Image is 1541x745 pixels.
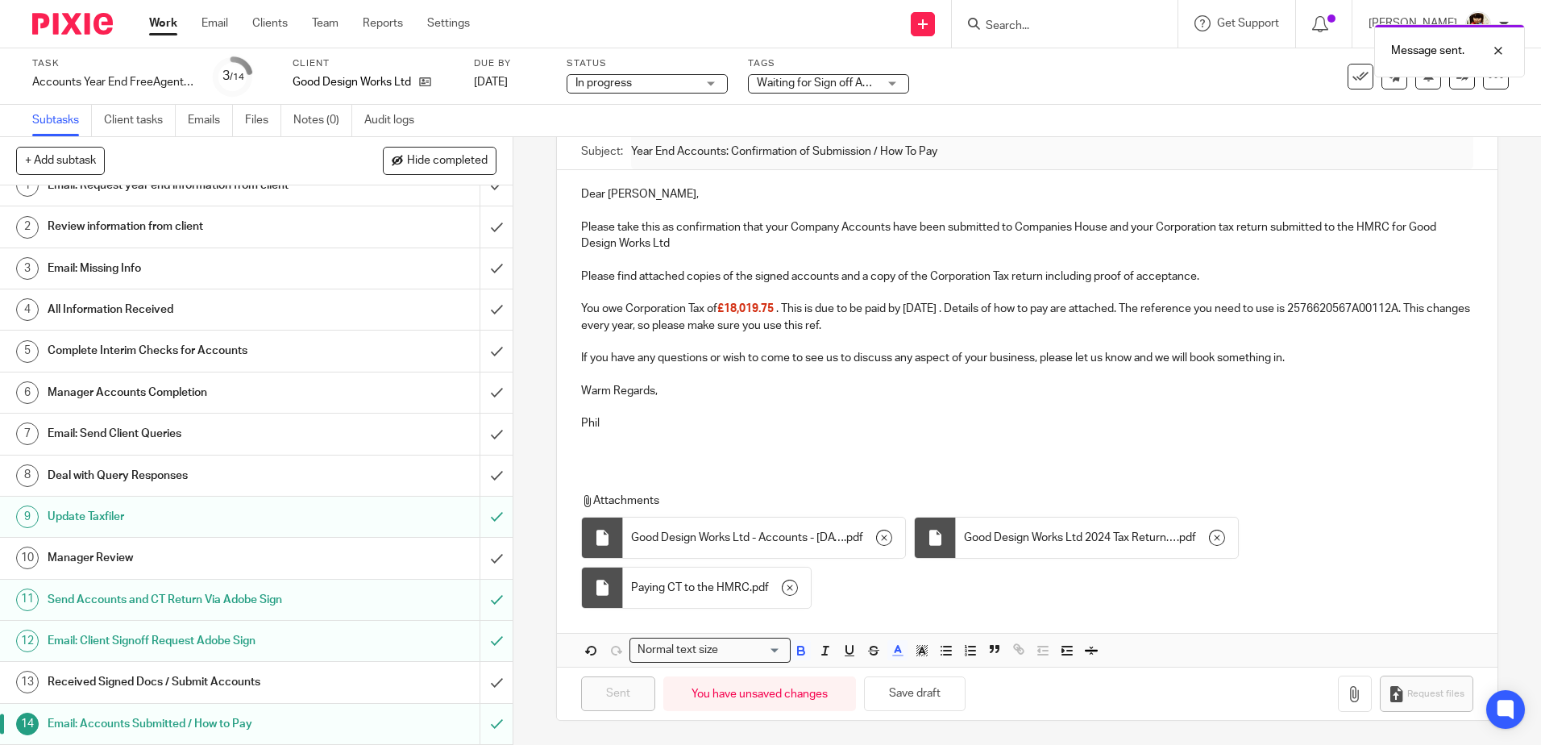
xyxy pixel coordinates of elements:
img: Pixie [32,13,113,35]
a: Emails [188,105,233,136]
p: Please find attached copies of the signed accounts and a copy of the Corporation Tax return inclu... [581,268,1472,285]
span: Waiting for Sign off Adobe [757,77,888,89]
div: Search for option [629,638,791,663]
h1: Complete Interim Checks for Accounts [48,339,325,363]
p: Message sent. [1391,43,1464,59]
h1: Email: Missing Info [48,256,325,281]
h1: Manager Review [48,546,325,570]
p: Dear [PERSON_NAME], [581,186,1472,202]
a: Clients [252,15,288,31]
h1: All Information Received [48,298,325,322]
small: /14 [230,73,244,81]
div: 12 [16,630,39,652]
button: Save draft [864,676,966,711]
div: . [623,518,905,558]
div: . [956,518,1238,558]
span: Request files [1407,688,1464,701]
a: Audit logs [364,105,426,136]
a: Email [201,15,228,31]
div: You have unsaved changes [663,676,856,711]
h1: Email: Client Signoff Request Adobe Sign [48,629,325,653]
p: Attachments [581,493,1443,509]
div: Accounts Year End FreeAgent - 2025 [32,74,193,90]
span: pdf [752,580,769,596]
h1: Email: Accounts Submitted / How to Pay [48,712,325,736]
div: 11 [16,589,39,611]
span: £18,019.75 [717,303,774,314]
div: 2 [16,216,39,239]
span: Good Design Works Ltd 2024 Tax Return - Submitted [964,530,1177,546]
div: 5 [16,340,39,363]
span: Normal text size [633,642,721,659]
p: Warm Regards, [581,383,1472,399]
a: Client tasks [104,105,176,136]
span: Paying CT to the HMRC [631,580,750,596]
label: Tags [748,57,909,70]
label: Subject: [581,144,623,160]
a: Files [245,105,281,136]
p: Phil [581,415,1472,431]
label: Client [293,57,454,70]
h1: Review information from client [48,214,325,239]
span: pdf [1179,530,1196,546]
a: Notes (0) [293,105,352,136]
div: . [623,568,811,608]
p: If you have any questions or wish to come to see us to discuss any aspect of your business, pleas... [581,350,1472,366]
p: You owe Corporation Tax of . This is due to be paid by [DATE] . Details of how to pay are attache... [581,301,1472,334]
input: Sent [581,676,655,711]
button: Hide completed [383,147,496,174]
span: In progress [575,77,632,89]
div: 8 [16,464,39,487]
label: Due by [474,57,546,70]
span: Hide completed [407,155,488,168]
label: Status [567,57,728,70]
p: Please take this as confirmation that your Company Accounts have been submitted to Companies Hous... [581,219,1472,252]
div: 10 [16,547,39,569]
a: Settings [427,15,470,31]
h1: Email: Send Client Queries [48,422,325,446]
div: 7 [16,422,39,445]
p: Good Design Works Ltd [293,74,411,90]
h1: Email: Request year end information from client [48,173,325,198]
input: Search for option [723,642,781,659]
a: Work [149,15,177,31]
h1: Manager Accounts Completion [48,381,325,405]
div: 1 [16,174,39,197]
span: pdf [846,530,863,546]
div: 14 [16,713,39,735]
h1: Update Taxfiler [48,505,325,529]
div: 9 [16,506,39,528]
div: 4 [16,298,39,321]
div: 13 [16,671,39,693]
span: [DATE] [474,77,508,88]
span: Good Design Works Ltd - Accounts - [DATE] - signed [631,530,844,546]
a: Reports [363,15,403,31]
div: 3 [16,257,39,280]
a: Subtasks [32,105,92,136]
h1: Deal with Query Responses [48,464,325,488]
div: 3 [222,67,244,85]
div: 6 [16,381,39,404]
a: Team [312,15,339,31]
button: + Add subtask [16,147,105,174]
button: Request files [1380,676,1473,712]
label: Task [32,57,193,70]
h1: Send Accounts and CT Return Via Adobe Sign [48,588,325,612]
img: Phil%20Baby%20pictures%20(3).JPG [1465,11,1491,37]
h1: Received Signed Docs / Submit Accounts [48,670,325,694]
